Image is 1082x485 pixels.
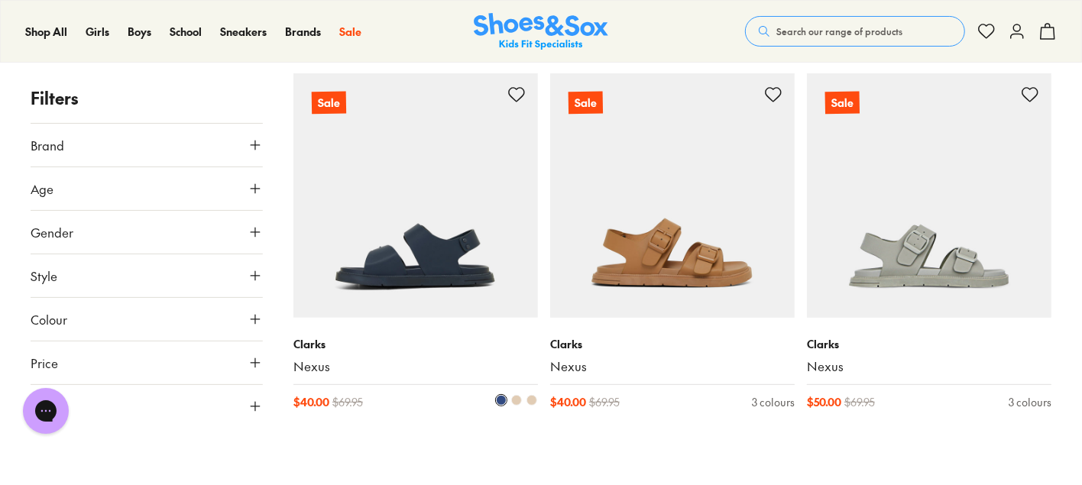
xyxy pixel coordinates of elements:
div: 3 colours [752,394,795,410]
span: Gender [31,223,73,241]
span: $ 40.00 [550,394,586,410]
img: SNS_Logo_Responsive.svg [474,13,608,50]
p: Sale [825,92,860,115]
span: Girls [86,24,109,39]
span: Boys [128,24,151,39]
span: Brands [285,24,321,39]
span: $ 40.00 [293,394,329,410]
span: Age [31,179,53,198]
a: School [170,24,202,40]
p: Clarks [807,336,1051,352]
span: Sneakers [220,24,267,39]
span: Sale [339,24,361,39]
span: $ 69.95 [844,394,875,410]
a: Shop All [25,24,67,40]
a: Brands [285,24,321,40]
button: Search our range of products [745,16,965,47]
button: Size [31,385,263,428]
a: Nexus [550,358,795,375]
iframe: Gorgias live chat messenger [15,383,76,439]
a: Sale [293,73,538,318]
p: Filters [31,86,263,111]
a: Sneakers [220,24,267,40]
span: Colour [31,310,67,328]
span: Brand [31,136,64,154]
span: Shop All [25,24,67,39]
a: Girls [86,24,109,40]
p: Sale [312,91,347,114]
button: Colour [31,298,263,341]
a: Nexus [807,358,1051,375]
a: Sale [550,73,795,318]
button: Price [31,341,263,384]
a: Sale [807,73,1051,318]
button: Style [31,254,263,297]
span: Search our range of products [776,24,902,38]
a: Boys [128,24,151,40]
span: $ 69.95 [589,394,620,410]
a: Shoes & Sox [474,13,608,50]
button: Brand [31,124,263,167]
span: Price [31,354,58,372]
p: Clarks [550,336,795,352]
span: $ 69.95 [332,394,363,410]
span: $ 50.00 [807,394,841,410]
a: Sale [339,24,361,40]
span: Style [31,267,57,285]
button: Gender [31,211,263,254]
button: Age [31,167,263,210]
span: School [170,24,202,39]
div: 3 colours [1009,394,1051,410]
a: Nexus [293,358,538,375]
p: Sale [569,92,603,115]
p: Clarks [293,336,538,352]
